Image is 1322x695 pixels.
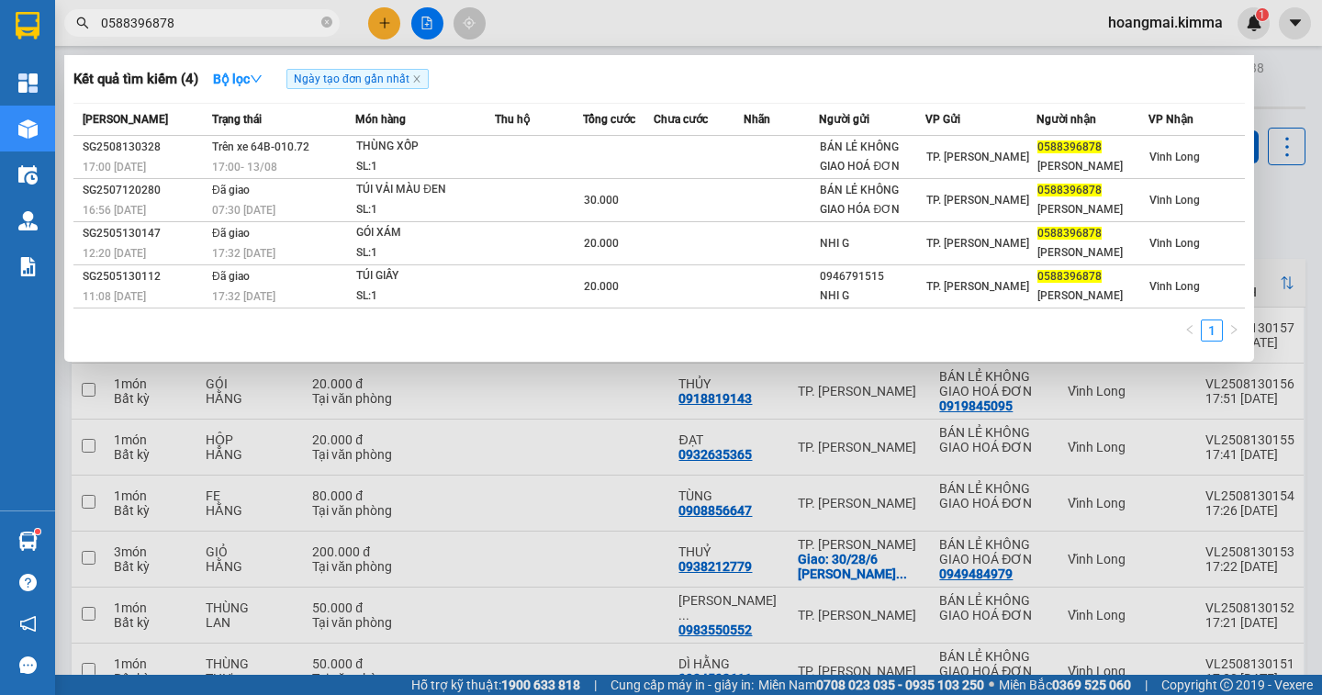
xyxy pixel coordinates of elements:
span: 30.000 [584,194,619,207]
span: search [76,17,89,29]
span: Trạng thái [212,113,262,126]
button: left [1179,319,1201,342]
span: Đã giao [212,184,250,196]
span: question-circle [19,574,37,591]
span: Nhãn [744,113,770,126]
div: SG2505130147 [83,224,207,243]
span: TP. [PERSON_NAME] [926,151,1029,163]
span: close-circle [321,15,332,32]
span: 0588396878 [1037,270,1102,283]
span: right [1228,324,1239,335]
div: TÚI GIẤY [356,266,494,286]
div: BÁN LẺ KHÔNG GIAO HÓA ĐƠN [820,181,924,219]
div: [PERSON_NAME] [1037,243,1147,263]
span: VP Gửi [925,113,960,126]
div: SG2505130112 [83,267,207,286]
span: Vĩnh Long [1149,194,1200,207]
span: [PERSON_NAME] [83,113,168,126]
li: 1 [1201,319,1223,342]
span: 07:30 [DATE] [212,204,275,217]
span: Người nhận [1036,113,1096,126]
span: 0588396878 [1037,140,1102,153]
span: Đã giao [212,227,250,240]
span: close [412,74,421,84]
span: 17:00 [DATE] [83,161,146,174]
span: Ngày tạo đơn gần nhất [286,69,429,89]
span: notification [19,615,37,633]
span: 20.000 [584,237,619,250]
span: Tổng cước [583,113,635,126]
img: dashboard-icon [18,73,38,93]
img: logo-vxr [16,12,39,39]
div: GÓI XÁM [356,223,494,243]
span: Người gửi [819,113,869,126]
span: 17:32 [DATE] [212,247,275,260]
div: THÙNG XỐP [356,137,494,157]
input: Tìm tên, số ĐT hoặc mã đơn [101,13,318,33]
li: Previous Page [1179,319,1201,342]
span: Trên xe 64B-010.72 [212,140,309,153]
a: 1 [1202,320,1222,341]
span: Vĩnh Long [1149,151,1200,163]
strong: Bộ lọc [213,72,263,86]
img: warehouse-icon [18,532,38,551]
span: Món hàng [355,113,406,126]
span: Vĩnh Long [1149,280,1200,293]
span: 16:56 [DATE] [83,204,146,217]
div: SG2508130328 [83,138,207,157]
span: TP. [PERSON_NAME] [926,194,1029,207]
span: 12:20 [DATE] [83,247,146,260]
span: close-circle [321,17,332,28]
div: SL: 1 [356,243,494,263]
div: 0946791515 [820,267,924,286]
div: [PERSON_NAME] [1037,157,1147,176]
span: 20.000 [584,280,619,293]
span: down [250,73,263,85]
div: [PERSON_NAME] [1037,200,1147,219]
span: 0588396878 [1037,227,1102,240]
img: warehouse-icon [18,165,38,185]
span: TP. [PERSON_NAME] [926,237,1029,250]
span: 11:08 [DATE] [83,290,146,303]
div: SL: 1 [356,200,494,220]
img: warehouse-icon [18,211,38,230]
div: SG2507120280 [83,181,207,200]
div: SL: 1 [356,157,494,177]
div: SL: 1 [356,286,494,307]
span: Vĩnh Long [1149,237,1200,250]
img: solution-icon [18,257,38,276]
button: Bộ lọcdown [198,64,277,94]
div: TÚI VẢI MÀU ĐEN [356,180,494,200]
span: 17:00 - 13/08 [212,161,277,174]
button: right [1223,319,1245,342]
span: left [1184,324,1195,335]
span: 17:32 [DATE] [212,290,275,303]
span: VP Nhận [1148,113,1193,126]
img: warehouse-icon [18,119,38,139]
div: BÁN LẺ KHÔNG GIAO HOÁ ĐƠN [820,138,924,176]
h3: Kết quả tìm kiếm ( 4 ) [73,70,198,89]
div: NHI G [820,286,924,306]
span: 0588396878 [1037,184,1102,196]
span: TP. [PERSON_NAME] [926,280,1029,293]
div: [PERSON_NAME] [1037,286,1147,306]
span: message [19,656,37,674]
li: Next Page [1223,319,1245,342]
span: Đã giao [212,270,250,283]
span: Chưa cước [654,113,708,126]
span: Thu hộ [495,113,530,126]
sup: 1 [35,529,40,534]
div: NHI G [820,234,924,253]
